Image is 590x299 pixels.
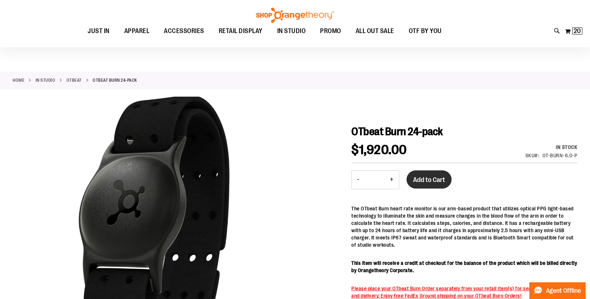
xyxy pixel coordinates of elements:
span: Agent Offline [546,287,581,294]
span: $1,920.00 [351,142,407,157]
input: Product quantity [365,171,384,189]
span: RETAIL DISPLAY [219,23,263,39]
p: The OTbeat Burn heart rate monitor is our arm-based product that utilizes optical PPG light-based... [351,205,577,249]
div: OT-BURN-6.0-P [542,152,578,159]
button: Decrease product quantity [352,171,365,189]
div: Availability [525,144,578,151]
span: Please place your OTbeat Burn Order separately from your retail item(s) for seamless processing a... [351,286,571,299]
span: Add to Cart [413,176,445,184]
button: Add to Cart [407,170,452,189]
strong: SKU [525,153,540,158]
a: OTbeat [66,77,82,84]
button: Agent Offline [529,282,586,299]
span: APPAREL [124,23,150,39]
button: Increase product quantity [384,171,399,189]
a: Home [13,77,24,84]
span: OTF BY YOU [409,23,442,39]
img: Shop Orangetheory [255,8,335,23]
strong: OTbeat Burn 24-pack [93,77,137,84]
span: ACCESSORIES [164,23,204,39]
span: PROMO [320,23,341,39]
span: 20 [574,27,581,35]
span: JUST IN [88,23,110,39]
a: IN STUDIO [36,77,56,84]
span: In stock [556,144,577,150]
span: IN STUDIO [277,23,306,39]
span: OTbeat Burn 24-pack [351,125,443,138]
b: This item will receive a credit at checkout for the balance of the product which will be billed d... [351,260,577,273]
span: ALL OUT SALE [356,23,394,39]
